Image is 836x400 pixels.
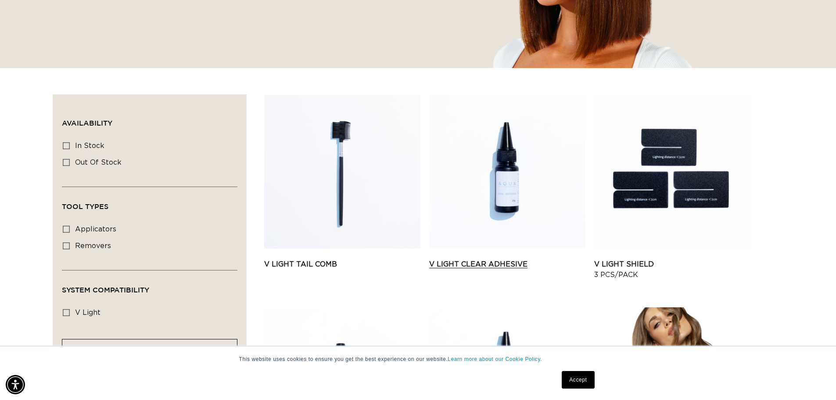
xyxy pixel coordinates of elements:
[594,259,750,280] a: V Light Shield 3 pcs/pack
[264,259,420,270] a: V Light Tail Comb
[62,119,112,127] span: Availability
[62,187,237,219] summary: Tool Types (0 selected)
[75,226,116,233] span: applicators
[239,355,597,363] p: This website uses cookies to ensure you get the best experience on our website.
[62,104,237,135] summary: Availability (0 selected)
[62,286,149,294] span: System Compatibility
[75,309,100,316] span: v light
[562,371,594,389] a: Accept
[132,344,168,355] a: RESET ALL
[429,259,585,270] a: V Light Clear Adhesive
[75,242,111,249] span: removers
[448,356,542,362] a: Learn more about our Cookie Policy.
[6,375,25,394] div: Accessibility Menu
[62,202,108,210] span: Tool Types
[75,159,122,166] span: Out of stock
[75,142,104,149] span: In stock
[62,270,237,302] summary: System Compatibility (0 selected)
[792,358,836,400] iframe: Chat Widget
